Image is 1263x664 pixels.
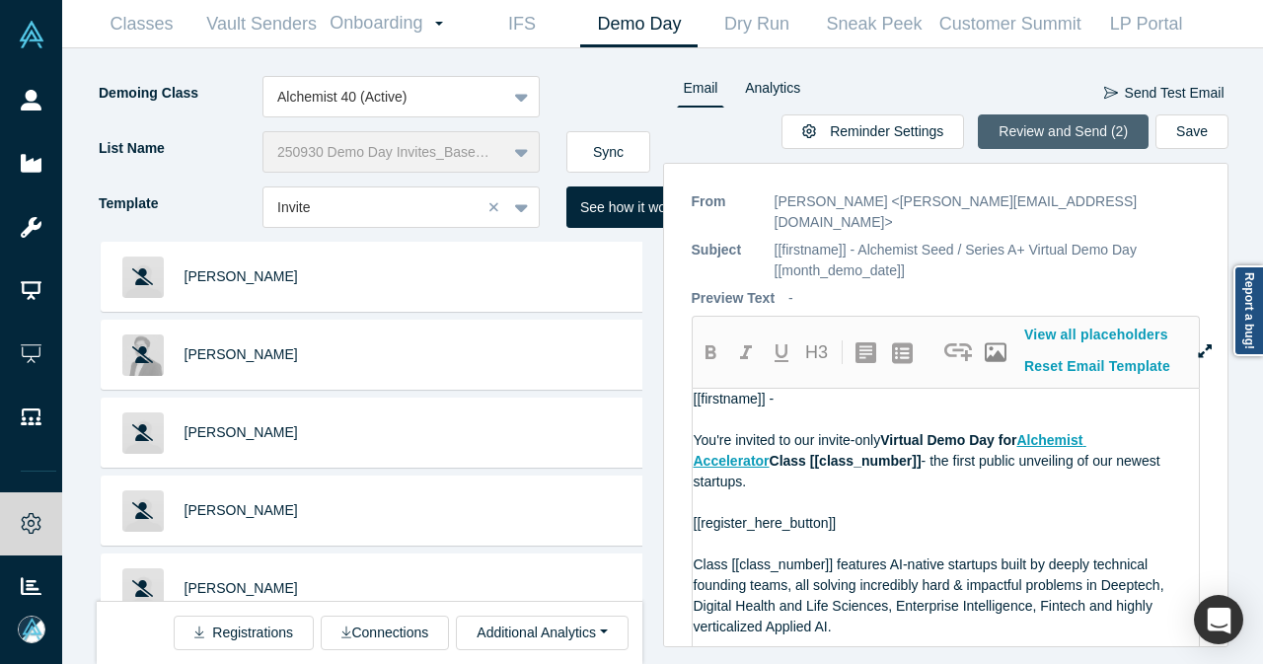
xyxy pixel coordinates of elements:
[463,1,580,47] a: IFS
[580,1,698,47] a: Demo Day
[799,335,835,369] button: H3
[694,515,837,531] span: [[register_here_button]]
[694,556,1168,634] span: Class [[class_number]] features AI-native startups built by deeply technical founding teams, all ...
[738,76,807,108] a: Analytics
[1103,76,1226,111] button: Send Test Email
[677,76,725,108] a: Email
[815,1,932,47] a: Sneak Peek
[781,114,964,149] button: Reminder Settings
[775,191,1201,233] p: [PERSON_NAME] <[PERSON_NAME][EMAIL_ADDRESS][DOMAIN_NAME]>
[185,502,298,518] a: [PERSON_NAME]
[775,240,1201,281] p: [[firstname]] - Alchemist Seed / Series A+ Virtual Demo Day [[month_demo_date]]
[692,191,761,233] p: From
[321,616,449,650] button: Connections
[788,288,793,309] p: -
[323,1,463,46] a: Onboarding
[1087,1,1205,47] a: LP Portal
[97,76,262,111] label: Demoing Class
[185,580,298,596] a: [PERSON_NAME]
[83,1,200,47] a: Classes
[770,453,922,469] span: Class [[class_number]]
[694,453,1164,489] span: - the first public unveiling of our newest startups.
[692,240,761,281] p: Subject
[885,335,921,369] button: create uolbg-list-item
[174,616,314,650] button: Registrations
[880,432,1016,448] span: Virtual Demo Day for
[456,616,628,650] button: Additional Analytics
[185,268,298,284] a: [PERSON_NAME]
[1013,349,1182,384] button: Reset Email Template
[566,131,650,173] button: Sync
[18,21,45,48] img: Alchemist Vault Logo
[1013,318,1180,352] button: View all placeholders
[692,288,776,309] p: Preview Text
[932,1,1087,47] a: Customer Summit
[97,186,262,221] label: Template
[1233,265,1263,356] a: Report a bug!
[694,432,881,448] span: You're invited to our invite-only
[1155,114,1228,149] button: Save
[694,391,775,406] span: [[firstname]] -
[698,1,815,47] a: Dry Run
[185,424,298,440] a: [PERSON_NAME]
[18,616,45,643] img: Mia Scott's Account
[566,186,699,228] button: See how it works
[185,346,298,362] a: [PERSON_NAME]
[97,131,262,166] label: List Name
[978,114,1149,149] button: Review and Send (2)
[200,1,323,47] a: Vault Senders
